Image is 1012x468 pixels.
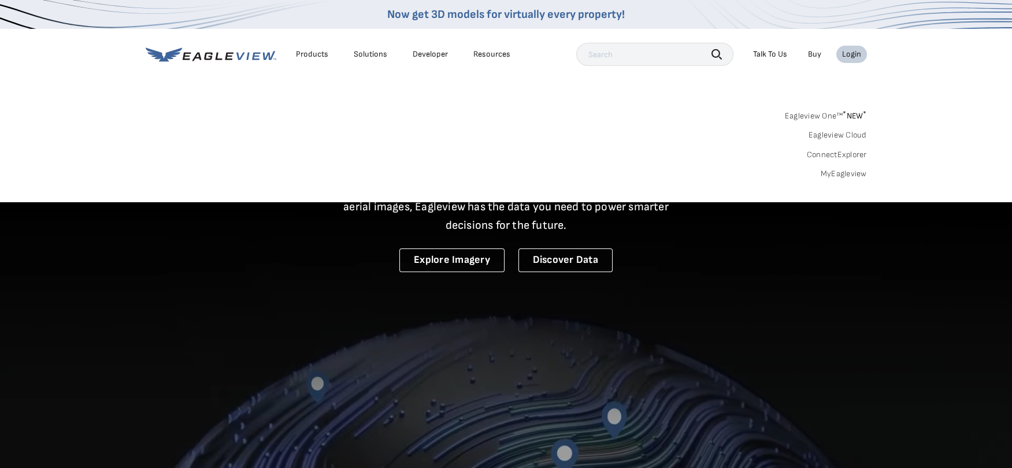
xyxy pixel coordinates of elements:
[399,248,505,272] a: Explore Imagery
[753,49,787,60] div: Talk To Us
[842,49,861,60] div: Login
[354,49,387,60] div: Solutions
[576,43,733,66] input: Search
[329,179,683,235] p: A new era starts here. Built on more than 3.5 billion high-resolution aerial images, Eagleview ha...
[785,107,867,121] a: Eagleview One™*NEW*
[518,248,613,272] a: Discover Data
[807,150,867,160] a: ConnectExplorer
[808,49,821,60] a: Buy
[473,49,510,60] div: Resources
[843,111,866,121] span: NEW
[821,169,867,179] a: MyEagleview
[387,8,625,21] a: Now get 3D models for virtually every property!
[296,49,328,60] div: Products
[413,49,448,60] a: Developer
[809,130,867,140] a: Eagleview Cloud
